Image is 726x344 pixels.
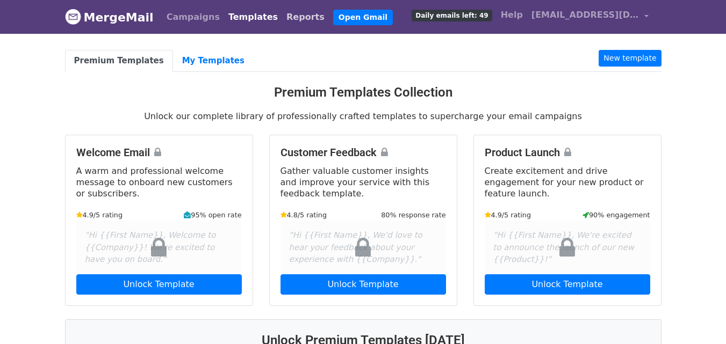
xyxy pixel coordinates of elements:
img: MergeMail logo [65,9,81,25]
p: A warm and professional welcome message to onboard new customers or subscribers. [76,165,242,199]
p: Unlock our complete library of professionally crafted templates to supercharge your email campaigns [65,111,662,122]
h3: Premium Templates Collection [65,85,662,100]
a: Premium Templates [65,50,173,72]
a: Open Gmail [333,10,393,25]
a: Unlock Template [485,274,650,295]
a: Campaigns [162,6,224,28]
small: 4.9/5 rating [76,210,123,220]
span: [EMAIL_ADDRESS][DOMAIN_NAME] [531,9,639,21]
a: New template [599,50,661,67]
span: Daily emails left: 49 [412,10,492,21]
div: "Hi {{First Name}}, We're excited to announce the launch of our new {{Product}}!" [485,221,650,274]
h4: Customer Feedback [281,146,446,159]
iframe: Chat Widget [672,292,726,344]
div: "Hi {{First Name}}, We'd love to hear your feedback about your experience with {{Company}}." [281,221,446,274]
p: Create excitement and drive engagement for your new product or feature launch. [485,165,650,199]
h4: Product Launch [485,146,650,159]
small: 4.9/5 rating [485,210,531,220]
small: 90% engagement [583,210,650,220]
h4: Welcome Email [76,146,242,159]
a: [EMAIL_ADDRESS][DOMAIN_NAME] [527,4,653,30]
a: Reports [282,6,329,28]
a: Unlock Template [76,274,242,295]
a: My Templates [173,50,254,72]
a: Templates [224,6,282,28]
small: 80% response rate [381,210,445,220]
a: Unlock Template [281,274,446,295]
small: 95% open rate [184,210,241,220]
a: Help [497,4,527,26]
small: 4.8/5 rating [281,210,327,220]
a: MergeMail [65,6,154,28]
p: Gather valuable customer insights and improve your service with this feedback template. [281,165,446,199]
div: "Hi {{First Name}}, Welcome to {{Company}}! We're excited to have you on board." [76,221,242,274]
a: Daily emails left: 49 [407,4,496,26]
